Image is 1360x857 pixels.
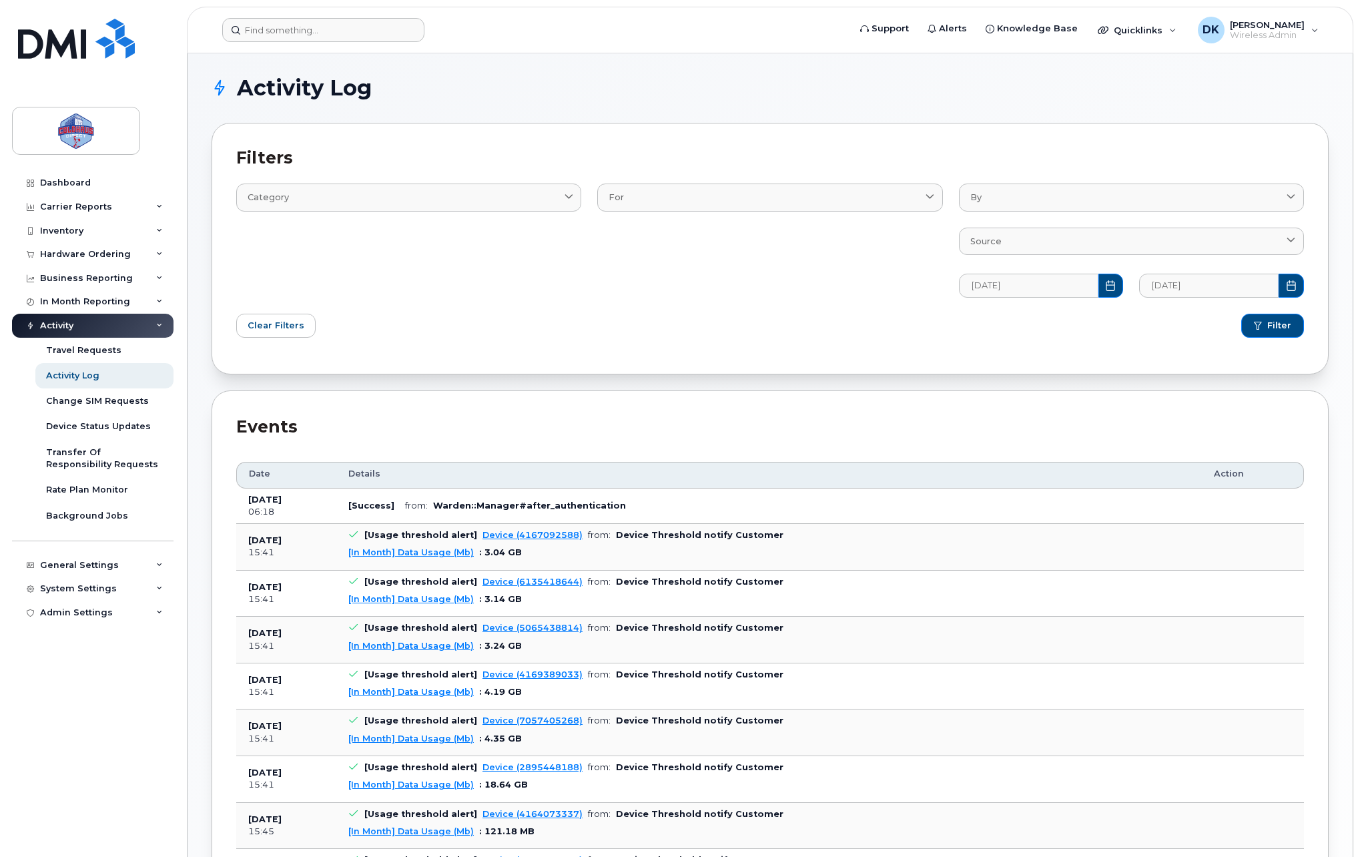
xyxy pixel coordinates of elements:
[364,577,477,587] b: [Usage threshold alert]
[597,184,942,211] a: For
[616,530,783,540] b: Device Threshold notify Customer
[348,501,394,511] b: [Success]
[1279,274,1304,298] button: Choose Date
[348,826,474,836] a: [In Month] Data Usage (Mb)
[236,148,1304,168] h2: Filters
[364,716,477,726] b: [Usage threshold alert]
[959,228,1304,255] a: Source
[348,687,474,697] a: [In Month] Data Usage (Mb)
[348,641,474,651] a: [In Month] Data Usage (Mb)
[616,762,783,772] b: Device Threshold notify Customer
[479,780,528,790] span: : 18.64 GB
[482,530,583,540] a: Device (4167092588)
[364,530,477,540] b: [Usage threshold alert]
[609,191,624,204] span: For
[236,314,316,338] button: Clear Filters
[248,733,324,745] div: 15:41
[248,593,324,605] div: 15:41
[1202,462,1304,489] th: Action
[236,184,581,211] a: Category
[479,826,535,836] span: : 121.18 MB
[364,762,477,772] b: [Usage threshold alert]
[248,721,282,731] b: [DATE]
[248,640,324,652] div: 15:41
[959,274,1098,298] input: MM/DD/YYYY
[482,809,583,819] a: Device (4164073337)
[482,716,583,726] a: Device (7057405268)
[1139,274,1279,298] input: MM/DD/YYYY
[248,506,324,518] div: 06:18
[248,675,282,685] b: [DATE]
[588,530,611,540] span: from:
[959,184,1304,211] a: By
[616,809,783,819] b: Device Threshold notify Customer
[405,501,428,511] span: from:
[1241,314,1304,338] button: Filter
[348,547,474,557] a: [In Month] Data Usage (Mb)
[970,235,1002,248] span: Source
[479,547,522,557] span: : 3.04 GB
[348,594,474,604] a: [In Month] Data Usage (Mb)
[616,716,783,726] b: Device Threshold notify Customer
[482,623,583,633] a: Device (5065438814)
[248,814,282,824] b: [DATE]
[482,577,583,587] a: Device (6135418644)
[348,734,474,744] a: [In Month] Data Usage (Mb)
[1098,274,1124,298] button: Choose Date
[248,628,282,638] b: [DATE]
[248,535,282,545] b: [DATE]
[616,623,783,633] b: Device Threshold notify Customer
[348,780,474,790] a: [In Month] Data Usage (Mb)
[248,582,282,592] b: [DATE]
[237,78,372,98] span: Activity Log
[588,577,611,587] span: from:
[479,594,522,604] span: : 3.14 GB
[248,191,289,204] span: Category
[248,826,324,838] div: 15:45
[249,468,270,480] span: Date
[482,669,583,679] a: Device (4169389033)
[588,669,611,679] span: from:
[1267,320,1291,332] span: Filter
[433,501,626,511] b: Warden::Manager#after_authentication
[364,809,477,819] b: [Usage threshold alert]
[588,716,611,726] span: from:
[248,319,304,332] span: Clear Filters
[248,779,324,791] div: 15:41
[364,623,477,633] b: [Usage threshold alert]
[248,686,324,698] div: 15:41
[248,547,324,559] div: 15:41
[479,641,522,651] span: : 3.24 GB
[479,687,522,697] span: : 4.19 GB
[482,762,583,772] a: Device (2895448188)
[616,669,783,679] b: Device Threshold notify Customer
[236,415,1304,439] div: Events
[588,623,611,633] span: from:
[588,762,611,772] span: from:
[970,191,982,204] span: By
[248,495,282,505] b: [DATE]
[616,577,783,587] b: Device Threshold notify Customer
[479,734,522,744] span: : 4.35 GB
[248,768,282,778] b: [DATE]
[588,809,611,819] span: from:
[364,669,477,679] b: [Usage threshold alert]
[348,468,380,480] span: Details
